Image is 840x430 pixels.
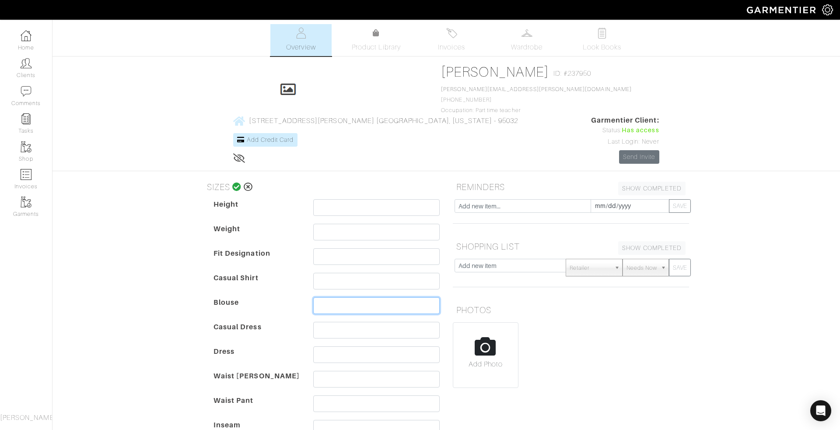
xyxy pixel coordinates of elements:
[207,371,307,395] dt: Waist [PERSON_NAME]
[570,259,611,277] span: Retailer
[441,64,549,80] a: [PERSON_NAME]
[591,137,659,147] div: Last Login: Never
[233,133,297,147] a: Add Credit Card
[810,400,831,421] div: Open Intercom Messenger
[619,150,659,164] a: Send Invite
[421,24,482,56] a: Invoices
[626,259,657,277] span: Needs Now
[21,58,31,69] img: clients-icon-6bae9207a08558b7cb47a8932f037763ab4055f8c8b6bfacd5dc20c3e0201464.png
[453,301,689,319] h5: PHOTOS
[669,259,691,276] button: SAVE
[207,395,307,420] dt: Waist Pant
[453,238,689,255] h5: SHOPPING LIST
[618,241,686,255] a: SHOW COMPLETED
[247,136,294,143] span: Add Credit Card
[591,115,659,126] span: Garmentier Client:
[591,126,659,135] div: Status:
[352,42,401,53] span: Product Library
[286,42,315,53] span: Overview
[455,259,566,272] input: Add new item
[207,346,307,371] dt: Dress
[446,28,457,39] img: orders-27d20c2124de7fd6de4e0e44c1d41de31381a507db9b33961299e4e07d508b8c.svg
[441,86,632,92] a: [PERSON_NAME][EMAIL_ADDRESS][PERSON_NAME][DOMAIN_NAME]
[622,126,659,135] span: Has access
[207,224,307,248] dt: Weight
[21,141,31,152] img: garments-icon-b7da505a4dc4fd61783c78ac3ca0ef83fa9d6f193b1c9dc38574b1d14d53ca28.png
[203,178,440,196] h5: SIZES
[207,273,307,297] dt: Casual Shirt
[597,28,608,39] img: todo-9ac3debb85659649dc8f770b8b6100bb5dab4b48dedcbae339e5042a72dfd3cc.svg
[438,42,465,53] span: Invoices
[21,113,31,124] img: reminder-icon-8004d30b9f0a5d33ae49ab947aed9ed385cf756f9e5892f1edd6e32f2345188e.png
[207,199,307,224] dt: Height
[270,24,332,56] a: Overview
[346,28,407,53] a: Product Library
[511,42,542,53] span: Wardrobe
[455,199,591,213] input: Add new item...
[822,4,833,15] img: gear-icon-white-bd11855cb880d31180b6d7d6211b90ccbf57a29d726f0c71d8c61bd08dd39cc2.png
[669,199,691,213] button: SAVE
[296,28,307,39] img: basicinfo-40fd8af6dae0f16599ec9e87c0ef1c0a1fdea2edbe929e3d69a839185d80c458.svg
[21,86,31,97] img: comment-icon-a0a6a9ef722e966f86d9cbdc48e553b5cf19dbc54f86b18d962a5391bc8f6eb6.png
[21,30,31,41] img: dashboard-icon-dbcd8f5a0b271acd01030246c82b418ddd0df26cd7fceb0bd07c9910d44c42f6.png
[553,68,591,79] span: ID: #237950
[207,248,307,273] dt: Fit Designation
[249,117,518,125] span: [STREET_ADDRESS][PERSON_NAME] [GEOGRAPHIC_DATA], [US_STATE] - 95032
[21,169,31,180] img: orders-icon-0abe47150d42831381b5fb84f609e132dff9fe21cb692f30cb5eec754e2cba89.png
[207,322,307,346] dt: Casual Dress
[521,28,532,39] img: wardrobe-487a4870c1b7c33e795ec22d11cfc2ed9d08956e64fb3008fe2437562e282088.svg
[618,182,686,195] a: SHOW COMPLETED
[233,115,518,126] a: [STREET_ADDRESS][PERSON_NAME] [GEOGRAPHIC_DATA], [US_STATE] - 95032
[583,42,622,53] span: Look Books
[207,297,307,322] dt: Blouse
[453,178,689,196] h5: REMINDERS
[571,24,633,56] a: Look Books
[742,2,822,18] img: garmentier-logo-header-white-b43fb05a5012e4ada735d5af1a66efaba907eab6374d6393d1fbf88cb4ef424d.png
[441,86,632,113] span: [PHONE_NUMBER] Occupation: Part time teacher
[496,24,557,56] a: Wardrobe
[21,197,31,208] img: garments-icon-b7da505a4dc4fd61783c78ac3ca0ef83fa9d6f193b1c9dc38574b1d14d53ca28.png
